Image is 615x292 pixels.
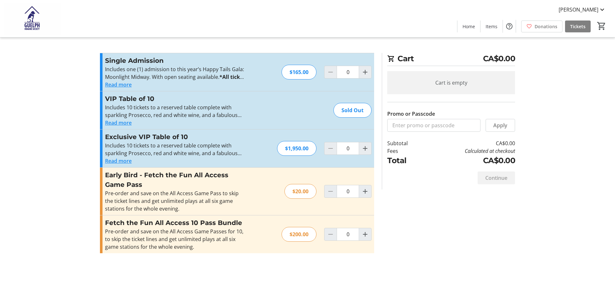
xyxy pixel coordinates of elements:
td: CA$0.00 [424,139,515,147]
a: Donations [521,21,562,32]
h2: Cart [387,53,515,66]
td: Subtotal [387,139,424,147]
td: CA$0.00 [424,155,515,166]
input: Enter promo or passcode [387,119,480,132]
span: CA$0.00 [483,53,515,64]
a: Home [457,21,480,32]
h3: VIP Table of 10 [105,94,245,104]
span: Donations [535,23,557,30]
div: Pre-order and save on the All Access Game Passes for 10, to skip the ticket lines and get unlimit... [105,228,245,251]
button: Increment by one [359,228,371,240]
div: $20.00 [284,184,316,199]
span: Tickets [570,23,586,30]
button: Increment by one [359,185,371,197]
h3: Single Admission [105,56,245,65]
p: Includes one (1) admission to this year’s Happy Tails Gala: Moonlight Midway. With open seating a... [105,65,245,81]
input: Early Bird - Fetch the Fun All Access Game Pass Quantity [337,185,359,198]
div: $200.00 [282,227,316,242]
h3: Exclusive VIP Table of 10 [105,132,245,142]
h3: Fetch the Fun All Access 10 Pass Bundle [105,218,245,228]
button: Help [503,20,516,33]
div: Cart is empty [387,71,515,94]
span: Items [486,23,497,30]
span: [PERSON_NAME] [559,6,598,13]
img: Guelph Humane Society 's Logo [4,3,61,35]
td: Calculated at checkout [424,147,515,155]
div: Pre-order and save on the All Access Game Pass to skip the ticket lines and get unlimited plays a... [105,189,245,213]
td: Total [387,155,424,166]
td: Fees [387,147,424,155]
button: Read more [105,119,132,127]
button: Apply [486,119,515,132]
span: Apply [493,121,507,129]
p: Includes 10 tickets to a reserved table complete with sparkling Prosecco, red and white wine, and... [105,104,245,119]
a: Tickets [565,21,591,32]
button: [PERSON_NAME] [553,4,611,15]
button: Read more [105,81,132,88]
span: Home [463,23,475,30]
div: Sold Out [333,103,372,118]
button: Increment by one [359,66,371,78]
a: Items [480,21,503,32]
h3: Early Bird - Fetch the Fun All Access Game Pass [105,170,245,189]
button: Cart [596,20,607,32]
div: $165.00 [282,65,316,79]
input: Single Admission Quantity [337,66,359,79]
div: $1,950.00 [277,141,316,156]
p: Includes 10 tickets to a reserved table complete with sparkling Prosecco, red and white wine, and... [105,142,245,157]
button: Read more [105,157,132,165]
label: Promo or Passcode [387,110,435,118]
input: Fetch the Fun All Access 10 Pass Bundle Quantity [337,228,359,241]
button: Increment by one [359,142,371,154]
input: Exclusive VIP Table of 10 Quantity [337,142,359,155]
